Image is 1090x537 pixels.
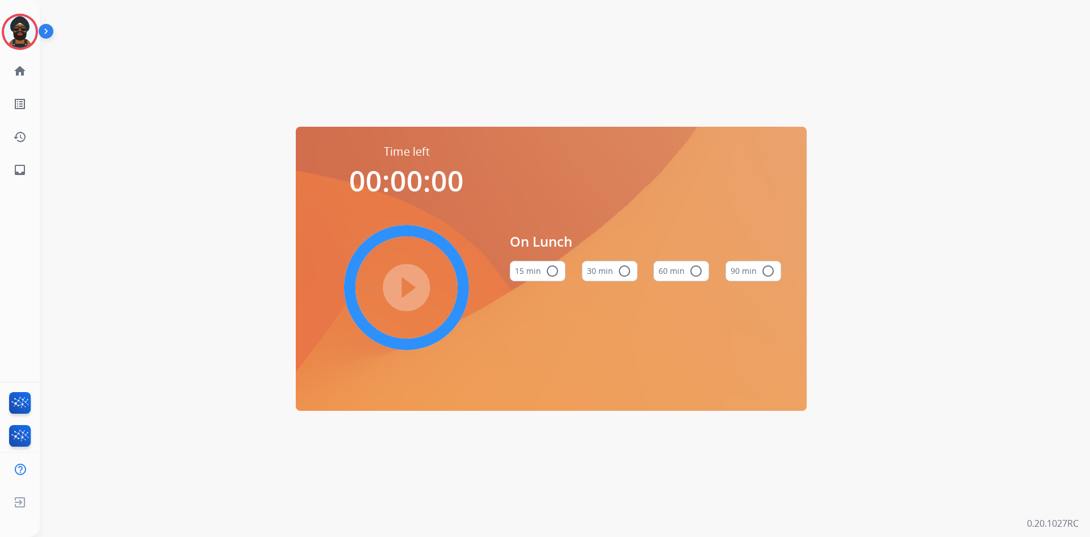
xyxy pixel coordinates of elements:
mat-icon: history [13,130,27,144]
mat-icon: list_alt [13,97,27,111]
mat-icon: radio_button_unchecked [618,264,631,278]
p: 0.20.1027RC [1027,517,1079,530]
mat-icon: home [13,64,27,78]
mat-icon: radio_button_unchecked [761,264,775,278]
mat-icon: inbox [13,163,27,177]
button: 15 min [510,261,565,281]
button: 60 min [653,261,709,281]
button: 90 min [726,261,781,281]
span: Time left [384,144,430,160]
mat-icon: radio_button_unchecked [546,264,559,278]
button: 30 min [582,261,638,281]
span: On Lunch [510,231,781,252]
img: avatar [4,16,36,48]
span: 00:00:00 [349,161,464,200]
mat-icon: radio_button_unchecked [689,264,703,278]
